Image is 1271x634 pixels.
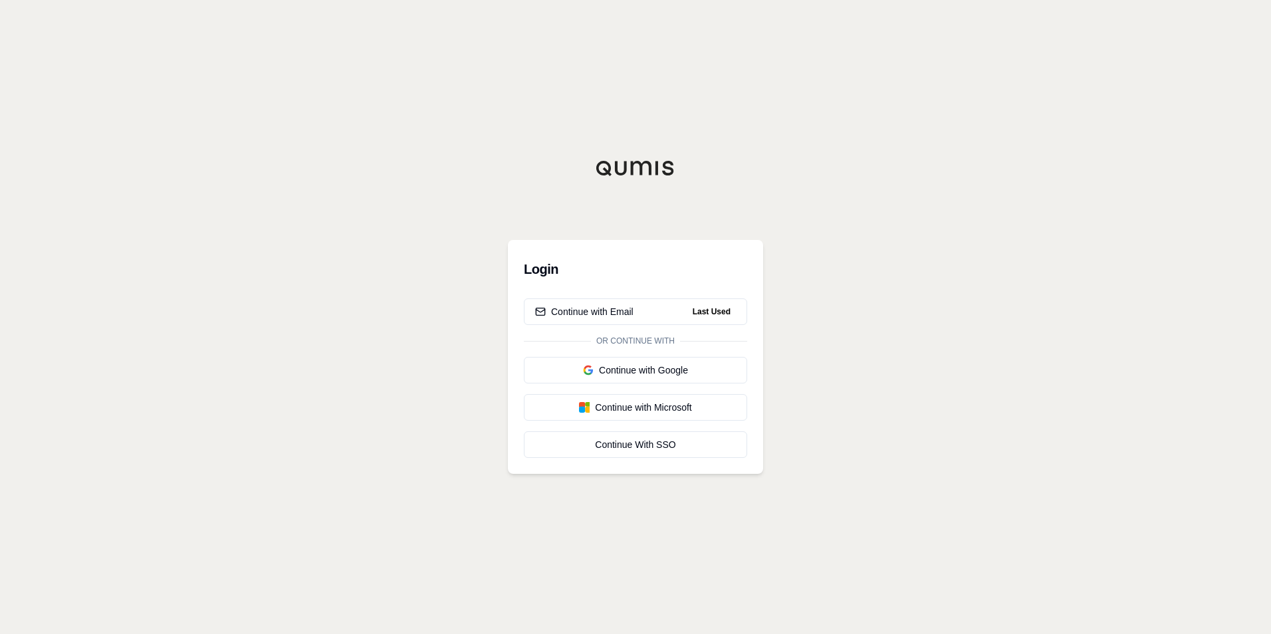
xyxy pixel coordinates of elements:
span: Or continue with [591,336,680,346]
h3: Login [524,256,747,282]
img: Qumis [596,160,675,176]
div: Continue with Email [535,305,634,318]
span: Last Used [687,304,736,320]
button: Continue with Microsoft [524,394,747,421]
button: Continue with Google [524,357,747,383]
button: Continue with EmailLast Used [524,298,747,325]
div: Continue With SSO [535,438,736,451]
div: Continue with Microsoft [535,401,736,414]
div: Continue with Google [535,364,736,377]
a: Continue With SSO [524,431,747,458]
